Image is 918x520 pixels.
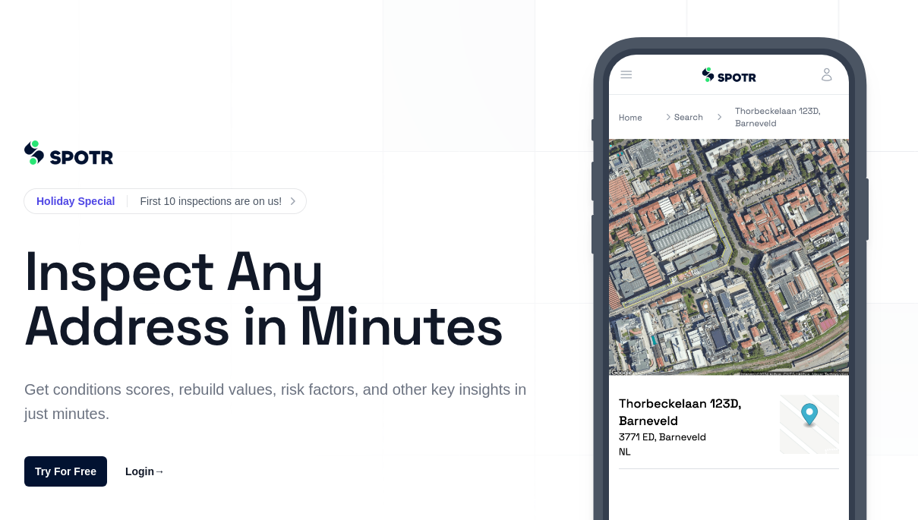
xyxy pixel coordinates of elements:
a: Login [125,462,165,481]
a: First 10 inspections are on us! [140,192,294,210]
h1: Inspect Any Address in Minutes [24,244,535,353]
p: Get conditions scores, rebuild values, risk factors, and other key insights in just minutes. [24,377,535,426]
span: → [154,465,165,477]
a: Try For Free [24,456,107,487]
img: 61ea7a264e0cbe10e6ec0ef6_%402Spotr%20Logo_Navy%20Blue%20-%20Emerald.png [24,140,113,165]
